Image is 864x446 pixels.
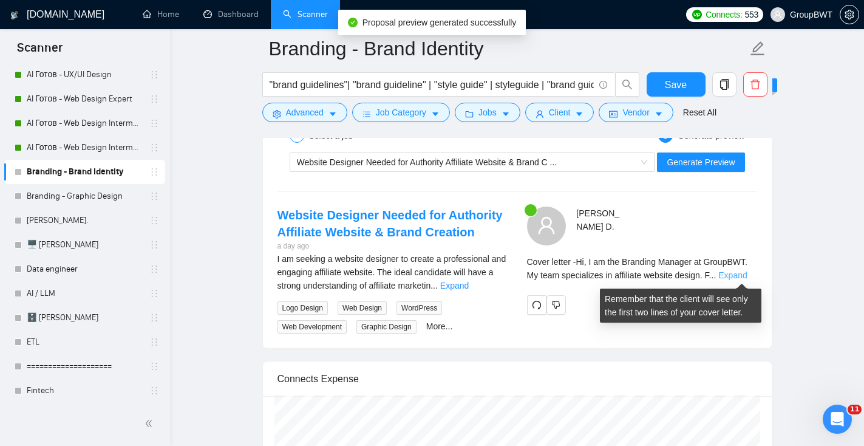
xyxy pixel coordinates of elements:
[718,270,747,280] a: Expand
[27,379,142,403] a: Fintech
[149,289,159,298] span: holder
[27,208,142,233] a: [PERSON_NAME].
[149,337,159,347] span: holder
[149,240,159,250] span: holder
[683,106,716,119] a: Reset All
[10,5,19,25] img: logo
[149,167,159,177] span: holder
[328,109,337,118] span: caret-down
[27,330,142,354] a: ETL
[143,9,179,19] a: homeHome
[149,216,159,225] span: holder
[277,301,328,315] span: Logo Design
[440,281,469,290] a: Expand
[552,300,560,310] span: dislike
[277,254,506,290] span: I am seeking a website designer to create a professional and engaging affiliate website. The idea...
[27,233,142,257] a: 🖥️ [PERSON_NAME]
[149,70,159,80] span: holder
[546,295,566,315] button: dislike
[750,41,766,57] span: edit
[273,109,281,118] span: setting
[286,106,324,119] span: Advanced
[692,10,702,19] img: upwork-logo.png
[622,106,649,119] span: Vendor
[27,306,142,330] a: 🗄️ [PERSON_NAME]
[527,295,546,315] button: redo
[848,405,862,414] span: 11
[609,109,617,118] span: idcard
[706,8,742,21] span: Connects:
[616,79,639,90] span: search
[712,72,736,97] button: copy
[149,264,159,274] span: holder
[149,94,159,104] span: holder
[269,33,747,64] input: Scanner name...
[149,143,159,153] span: holder
[149,313,159,323] span: holder
[743,72,767,97] button: delete
[502,109,510,118] span: caret-down
[455,103,520,122] button: folderJobscaret-down
[362,18,517,27] span: Proposal preview generated successfully
[203,9,259,19] a: dashboardDashboard
[277,320,347,334] span: Web Development
[745,8,758,21] span: 553
[27,111,142,136] a: AI Готов - Web Design Intermediate минус Developer
[755,80,772,90] span: New
[600,289,761,323] div: Remember that the client will see only the first two lines of your cover letter.
[270,77,594,92] input: Search Freelance Jobs...
[283,9,328,19] a: searchScanner
[27,87,142,111] a: AI Готов - Web Design Expert
[338,301,387,315] span: Web Design
[840,10,859,19] a: setting
[713,79,736,90] span: copy
[525,103,594,122] button: userClientcaret-down
[149,191,159,201] span: holder
[277,252,508,292] div: I am seeking a website designer to create a professional and engaging affiliate website. The idea...
[667,156,735,169] span: Generate Preview
[376,106,426,119] span: Job Category
[536,109,544,118] span: user
[27,184,142,208] a: Branding - Graphic Design
[27,160,142,184] a: Branding - Brand Identity
[396,301,442,315] span: WordPress
[27,136,142,160] a: AI Готов - Web Design Intermediate минус Development
[744,79,767,90] span: delete
[277,208,503,239] a: Website Designer Needed for Authority Affiliate Website & Brand Creation
[430,281,438,290] span: ...
[426,321,453,331] a: More...
[576,208,619,232] span: [PERSON_NAME] D .
[27,257,142,281] a: Data engineer
[575,109,583,118] span: caret-down
[348,18,358,27] span: check-circle
[277,241,508,252] div: a day ago
[537,216,556,235] span: user
[647,72,706,97] button: Save
[655,109,663,118] span: caret-down
[615,72,639,97] button: search
[599,81,607,89] span: info-circle
[145,417,157,430] span: double-left
[431,109,440,118] span: caret-down
[149,386,159,396] span: holder
[297,157,557,167] span: Website Designer Needed for Authority Affiliate Website & Brand C ...
[840,5,859,24] button: setting
[262,103,347,122] button: settingAdvancedcaret-down
[840,10,859,19] span: setting
[823,405,852,434] iframe: Intercom live chat
[528,300,546,310] span: redo
[527,255,757,282] div: Remember that the client will see only the first two lines of your cover letter.
[527,257,747,280] span: Cover letter - Hi, I am the Branding Manager at GroupBWT. My team specializes in affiliate websit...
[549,106,571,119] span: Client
[27,281,142,306] a: AI / LLM
[362,109,371,118] span: bars
[277,362,757,396] div: Connects Expense
[149,362,159,371] span: holder
[149,118,159,128] span: holder
[27,63,142,87] a: AI Готов - UX/UI Design
[478,106,497,119] span: Jobs
[599,103,673,122] button: idcardVendorcaret-down
[356,320,417,334] span: Graphic Design
[27,354,142,379] a: ====================
[709,270,716,280] span: ...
